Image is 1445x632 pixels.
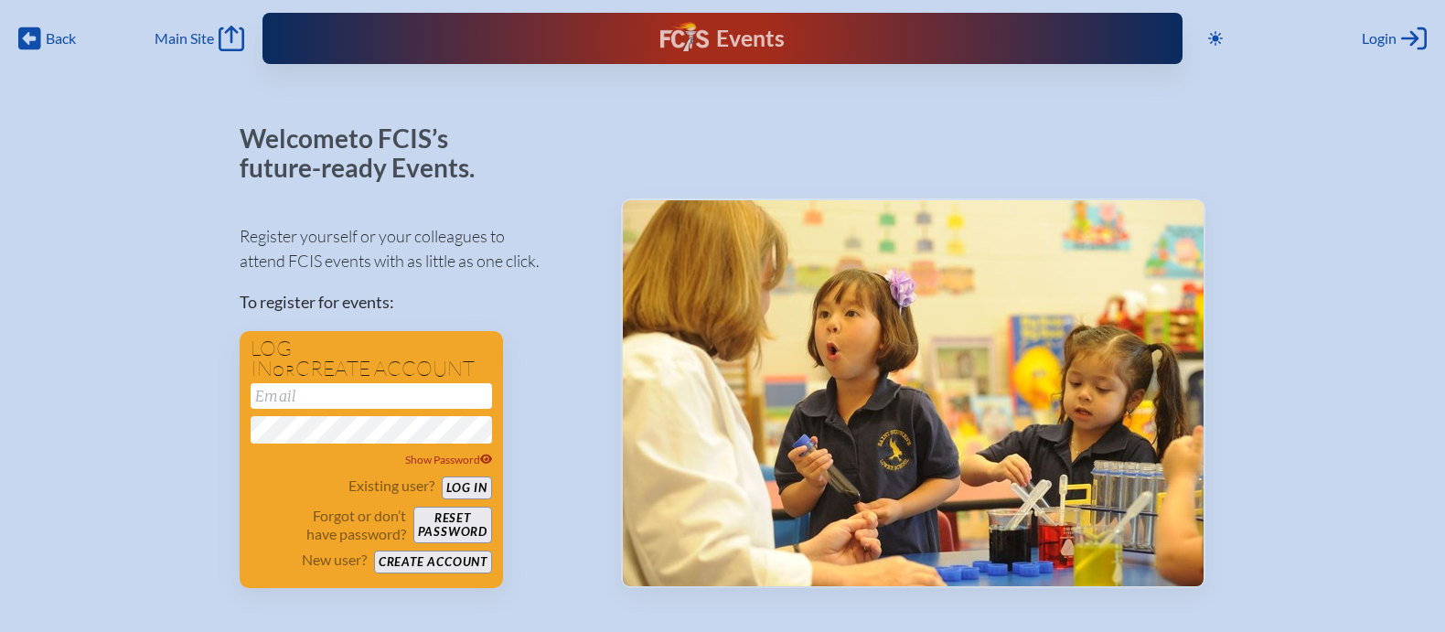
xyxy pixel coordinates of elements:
[374,551,492,573] button: Create account
[240,224,592,273] p: Register yourself or your colleagues to attend FCIS events with as little as one click.
[348,477,434,495] p: Existing user?
[1362,29,1397,48] span: Login
[155,26,244,51] a: Main Site
[46,29,76,48] span: Back
[251,338,492,380] h1: Log in create account
[522,22,924,55] div: FCIS Events — Future ready
[405,453,493,466] span: Show Password
[442,477,492,499] button: Log in
[273,361,295,380] span: or
[251,383,492,409] input: Email
[251,507,406,543] p: Forgot or don’t have password?
[302,551,367,569] p: New user?
[413,507,492,543] button: Resetpassword
[623,200,1204,586] img: Events
[240,290,592,315] p: To register for events:
[155,29,214,48] span: Main Site
[240,124,496,182] p: Welcome to FCIS’s future-ready Events.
